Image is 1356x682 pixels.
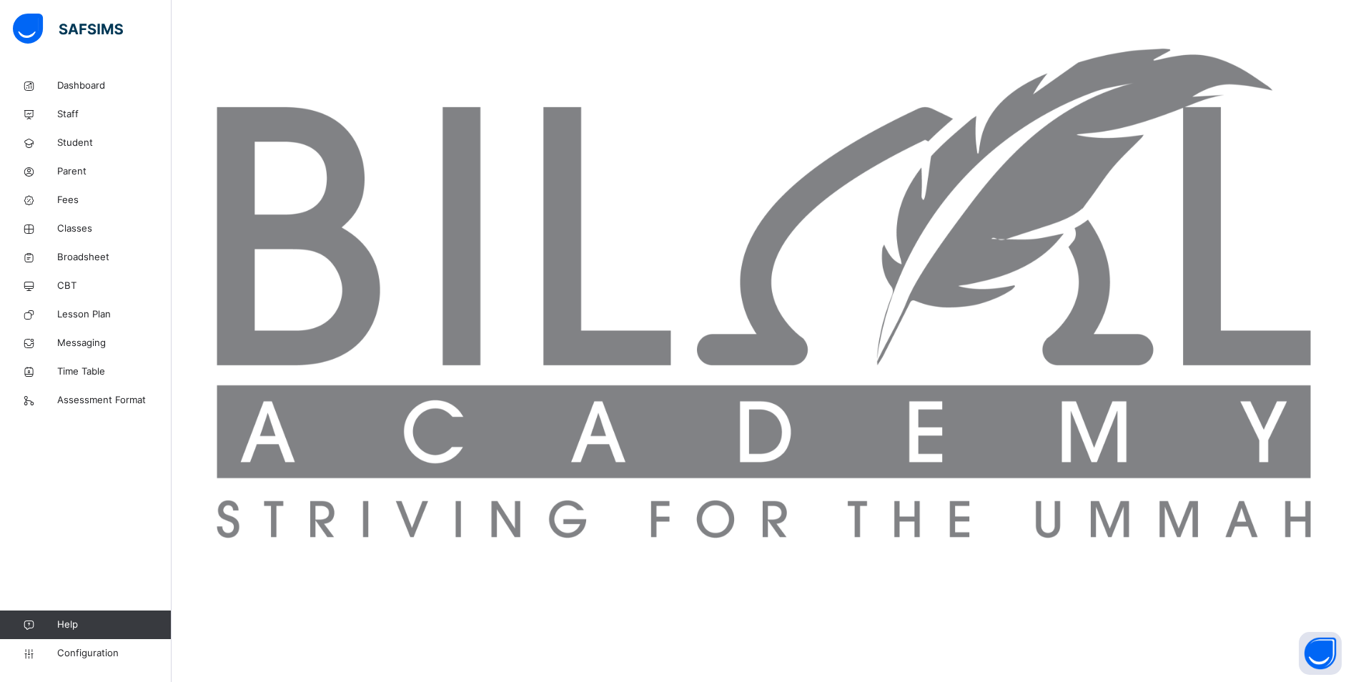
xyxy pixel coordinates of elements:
span: Lesson Plan [57,307,172,322]
span: Broadsheet [57,250,172,265]
span: Fees [57,193,172,207]
span: Student [57,136,172,150]
span: Staff [57,107,172,122]
span: Help [57,618,171,632]
img: safsims [13,14,123,44]
span: Messaging [57,336,172,350]
span: Assessment Format [57,393,172,407]
span: Dashboard [57,79,172,93]
span: Classes [57,222,172,236]
span: Configuration [57,646,171,661]
span: CBT [57,279,172,293]
span: Time Table [57,365,172,379]
span: Parent [57,164,172,179]
button: Open asap [1299,632,1342,675]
